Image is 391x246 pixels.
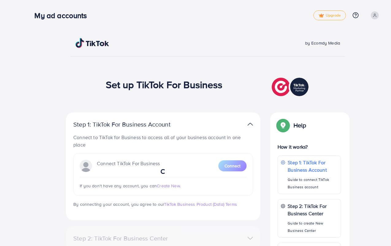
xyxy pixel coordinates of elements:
img: TikTok partner [272,76,310,98]
span: Upgrade [319,13,341,18]
p: Help [293,122,306,129]
p: Guide to connect TikTok Business account [288,176,338,191]
img: Popup guide [278,120,289,131]
p: How it works? [278,143,341,150]
h3: My ad accounts [34,11,92,20]
img: TikTok [75,38,109,48]
p: Step 2: TikTok For Business Center [288,202,338,217]
p: Step 1: TikTok For Business Account [73,121,190,128]
img: tick [319,14,324,18]
p: Step 1: TikTok For Business Account [288,159,338,174]
p: Guide to create New Business Center [288,220,338,234]
span: by Ecomdy Media [305,40,340,46]
a: tickUpgrade [313,10,346,20]
h1: Set up TikTok For Business [106,79,223,90]
img: TikTok partner [247,120,253,129]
